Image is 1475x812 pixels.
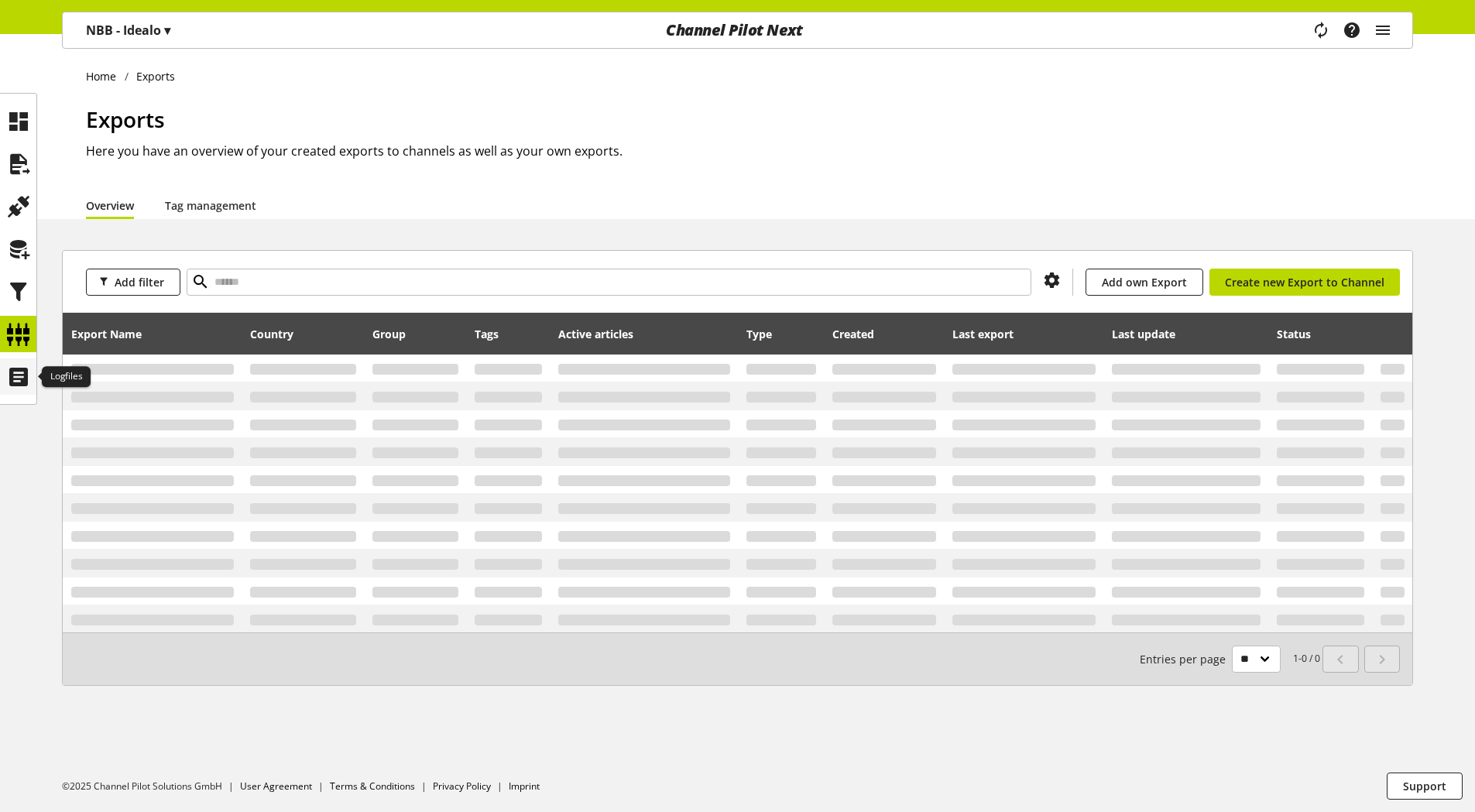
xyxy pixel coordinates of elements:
div: Created [832,318,936,349]
span: Add own Export [1102,274,1187,290]
span: Support [1403,778,1446,794]
div: Tags [475,318,541,349]
div: Last update [1112,318,1260,349]
span: Add filter [115,274,164,290]
div: Export Name [71,318,234,349]
button: Add filter [86,269,180,296]
button: Support [1387,773,1463,800]
div: Group [372,318,458,349]
a: Tag management [165,197,256,214]
small: 1-0 / 0 [1140,646,1320,673]
div: Type [746,318,816,349]
div: Status [1277,318,1364,349]
nav: main navigation [62,12,1413,49]
span: ▾ [164,22,170,39]
a: User Agreement [240,779,312,793]
a: Create new Export to Channel [1209,269,1400,296]
a: Imprint [509,779,540,793]
li: ©2025 Channel Pilot Solutions GmbH [62,779,240,793]
p: NBB - Idealo [86,21,170,39]
h2: Here you have an overview of your created exports to channels as well as your own exports. [86,142,1413,160]
a: Overview [86,197,134,214]
div: Logfiles [42,366,91,388]
div: Country [250,318,357,349]
span: Exports [86,104,165,134]
div: Last export [952,318,1096,349]
a: Add own Export [1086,269,1203,296]
div: Active articles [558,318,730,349]
span: Create new Export to Channel [1225,274,1384,290]
a: Privacy Policy [433,779,491,793]
span: Entries per page [1140,651,1232,667]
a: Home [86,68,125,84]
a: Terms & Conditions [330,779,415,793]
